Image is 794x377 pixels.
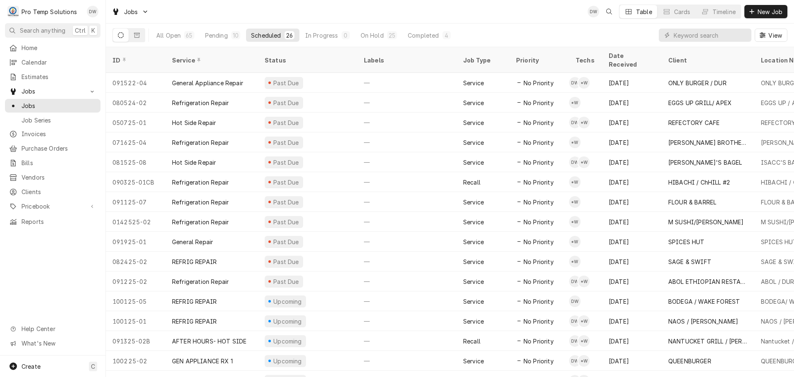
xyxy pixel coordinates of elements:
[524,218,554,226] span: No Priority
[463,238,484,246] div: Service
[233,31,239,40] div: 10
[172,79,243,87] div: General Appliance Repair
[273,337,303,346] div: Upcoming
[22,116,96,125] span: Job Series
[463,158,484,167] div: Service
[569,77,581,89] div: Dakota Williams's Avatar
[22,130,96,138] span: Invoices
[408,31,439,40] div: Completed
[357,252,457,271] div: —
[524,178,554,187] span: No Priority
[463,317,484,326] div: Service
[569,295,581,307] div: Dakota Williams's Avatar
[357,291,457,311] div: —
[389,31,395,40] div: 25
[357,152,457,172] div: —
[265,56,349,65] div: Status
[106,73,165,93] div: 091522-04
[22,202,84,211] span: Pricebook
[205,31,228,40] div: Pending
[22,7,77,16] div: Pro Temp Solutions
[463,257,484,266] div: Service
[668,257,711,266] div: SAGE & SWIFT
[156,31,181,40] div: All Open
[357,351,457,371] div: —
[172,277,229,286] div: Refrigeration Repair
[106,271,165,291] div: 091225-02
[305,31,338,40] div: In Progress
[602,252,662,271] div: [DATE]
[357,73,457,93] div: —
[172,257,217,266] div: REFRIG REPAIR
[357,331,457,351] div: —
[172,317,217,326] div: REFRIG REPAIR
[602,152,662,172] div: [DATE]
[602,232,662,252] div: [DATE]
[668,297,740,306] div: BODEGA / WAKE FOREST
[674,7,691,16] div: Cards
[91,362,95,371] span: C
[668,118,720,127] div: REFECTORY CAFE
[5,70,100,84] a: Estimates
[106,132,165,152] div: 071625-04
[668,56,746,65] div: Client
[463,79,484,87] div: Service
[524,357,554,365] span: No Priority
[273,138,300,147] div: Past Due
[22,339,96,348] span: What's New
[112,56,157,65] div: ID
[569,256,581,267] div: *Kevin Williams's Avatar
[463,297,484,306] div: Service
[273,79,300,87] div: Past Due
[569,77,581,89] div: DW
[524,317,554,326] span: No Priority
[22,173,96,182] span: Vendors
[106,172,165,192] div: 090325-01CB
[273,118,300,127] div: Past Due
[251,31,281,40] div: Scheduled
[578,276,590,287] div: *Kevin Williams's Avatar
[602,192,662,212] div: [DATE]
[75,26,86,35] span: Ctrl
[569,117,581,128] div: DW
[602,93,662,113] div: [DATE]
[756,7,784,16] span: New Job
[576,56,595,65] div: Techs
[106,291,165,311] div: 100125-05
[5,185,100,199] a: Clients
[22,144,96,153] span: Purchase Orders
[172,218,229,226] div: Refrigeration Repair
[668,178,730,187] div: HIBACHI / ChHILL #2
[524,118,554,127] span: No Priority
[668,238,705,246] div: SPICES HUT
[463,178,481,187] div: Recall
[106,351,165,371] div: 100225-02
[602,132,662,152] div: [DATE]
[106,232,165,252] div: 091925-01
[569,236,581,247] div: *Kevin Williams's Avatar
[603,5,616,18] button: Open search
[569,315,581,327] div: DW
[361,31,384,40] div: On Hold
[668,198,716,207] div: FLOUR & BARREL
[5,55,100,69] a: Calendar
[569,295,581,307] div: DW
[172,198,229,207] div: Refrigeration Repair
[674,29,747,42] input: Keyword search
[5,113,100,127] a: Job Series
[106,192,165,212] div: 091125-07
[357,132,457,152] div: —
[524,277,554,286] span: No Priority
[91,26,95,35] span: K
[668,158,742,167] div: [PERSON_NAME]'S BAGEL
[569,117,581,128] div: Dakota Williams's Avatar
[172,297,217,306] div: REFRIG REPAIR
[172,337,246,346] div: AFTER HOURS- HOT SIDE
[569,196,581,208] div: *Kevin Williams's Avatar
[636,7,652,16] div: Table
[22,87,84,96] span: Jobs
[22,363,41,370] span: Create
[524,138,554,147] span: No Priority
[357,113,457,132] div: —
[569,156,581,168] div: DW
